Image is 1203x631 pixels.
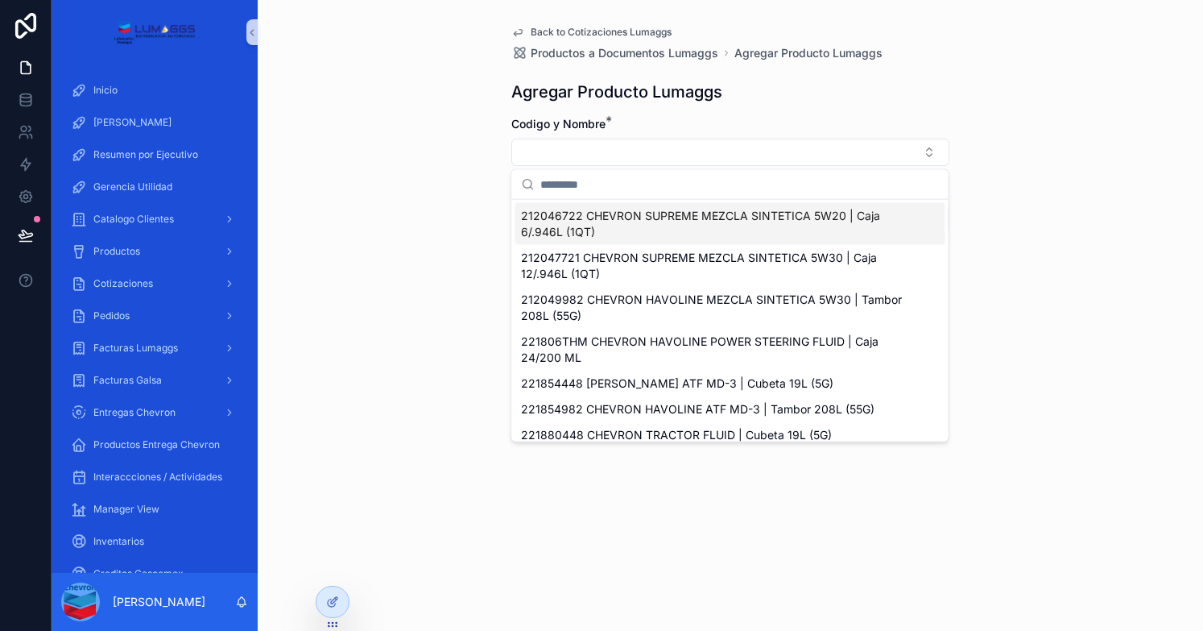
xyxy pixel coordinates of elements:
[93,471,222,484] span: Interaccciones / Actividades
[93,438,220,451] span: Productos Entrega Chevron
[521,427,832,443] span: 221880448 CHEVRON TRACTOR FLUID | Cubeta 19L (5G)
[113,594,205,610] p: [PERSON_NAME]
[61,334,248,363] a: Facturas Lumaggs
[93,342,178,355] span: Facturas Lumaggs
[93,148,198,161] span: Resumen por Ejecutivo
[511,117,606,131] span: Codigo y Nombre
[61,269,248,298] a: Cotizaciones
[511,26,672,39] a: Back to Cotizaciones Lumaggs
[61,398,248,427] a: Entregas Chevron
[734,45,883,61] a: Agregar Producto Lumaggs
[521,376,833,392] span: 221854448 [PERSON_NAME] ATF MD-3 | Cubeta 19L (5G)
[93,567,184,580] span: Creditos Cescemex
[511,81,722,103] h1: Agregar Producto Lumaggs
[511,139,949,166] button: Select Button
[93,406,176,419] span: Entregas Chevron
[511,45,718,61] a: Productos a Documentos Lumaggs
[93,84,118,97] span: Inicio
[52,64,258,573] div: scrollable content
[93,277,153,290] span: Cotizaciones
[61,495,248,524] a: Manager View
[511,200,948,442] div: Suggestions
[93,245,140,258] span: Productos
[93,309,130,322] span: Pedidos
[61,527,248,556] a: Inventarios
[61,301,248,330] a: Pedidos
[114,19,195,45] img: App logo
[61,237,248,266] a: Productos
[93,374,162,387] span: Facturas Galsa
[521,208,919,240] span: 212046722 CHEVRON SUPREME MEZCLA SINTETICA 5W20 | Caja 6/.946L (1QT)
[61,140,248,169] a: Resumen por Ejecutivo
[61,430,248,459] a: Productos Entrega Chevron
[93,181,172,193] span: Gerencia Utilidad
[521,250,919,282] span: 212047721 CHEVRON SUPREME MEZCLA SINTETICA 5W30 | Caja 12/.946L (1QT)
[521,401,874,417] span: 221854982 CHEVRON HAVOLINE ATF MD-3 | Tambor 208L (55G)
[93,535,144,548] span: Inventarios
[521,292,919,324] span: 212049982 CHEVRON HAVOLINE MEZCLA SINTETICA 5W30 | Tambor 208L (55G)
[61,559,248,588] a: Creditos Cescemex
[61,463,248,492] a: Interaccciones / Actividades
[61,205,248,234] a: Catalogo Clientes
[61,172,248,201] a: Gerencia Utilidad
[61,366,248,395] a: Facturas Galsa
[61,76,248,105] a: Inicio
[531,26,672,39] span: Back to Cotizaciones Lumaggs
[93,213,174,226] span: Catalogo Clientes
[531,45,718,61] span: Productos a Documentos Lumaggs
[521,334,919,366] span: 221806THM CHEVRON HAVOLINE POWER STEERING FLUID | Caja 24/200 ML
[93,116,172,129] span: [PERSON_NAME]
[61,108,248,137] a: [PERSON_NAME]
[93,503,159,516] span: Manager View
